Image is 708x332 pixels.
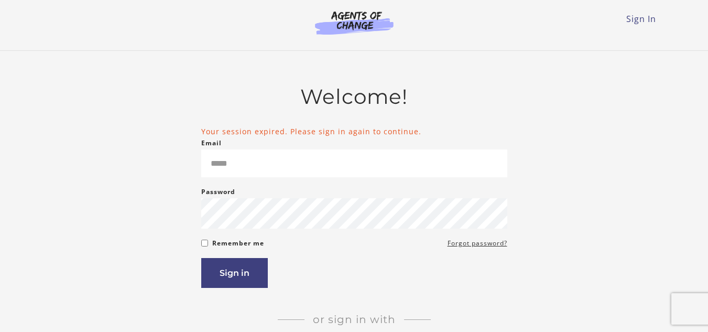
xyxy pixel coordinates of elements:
li: Your session expired. Please sign in again to continue. [201,126,507,137]
label: Email [201,137,222,149]
span: Or sign in with [304,313,404,326]
label: Password [201,186,235,198]
label: Remember me [212,237,264,250]
img: Agents of Change Logo [304,10,405,35]
a: Forgot password? [448,237,507,250]
button: Sign in [201,258,268,288]
h2: Welcome! [201,84,507,109]
a: Sign In [626,13,656,25]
